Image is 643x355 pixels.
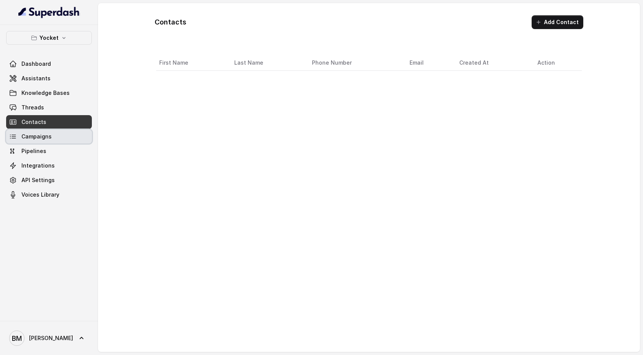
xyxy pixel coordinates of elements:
button: Add Contact [532,15,583,29]
span: Dashboard [21,60,51,68]
th: Email [403,55,453,71]
a: Integrations [6,159,92,173]
a: Contacts [6,115,92,129]
th: Phone Number [306,55,403,71]
img: light.svg [18,6,80,18]
p: Yocket [39,33,59,42]
span: Pipelines [21,147,46,155]
a: Dashboard [6,57,92,71]
span: Campaigns [21,133,52,140]
span: [PERSON_NAME] [29,334,73,342]
th: Created At [453,55,532,71]
h1: Contacts [155,16,186,28]
span: Integrations [21,162,55,169]
a: Knowledge Bases [6,86,92,100]
a: [PERSON_NAME] [6,327,92,349]
th: First Name [156,55,228,71]
span: Contacts [21,118,46,126]
span: API Settings [21,176,55,184]
a: Threads [6,101,92,114]
span: Voices Library [21,191,59,199]
a: Pipelines [6,144,92,158]
button: Yocket [6,31,92,45]
span: Knowledge Bases [21,89,70,97]
a: Assistants [6,72,92,85]
a: API Settings [6,173,92,187]
th: Last Name [228,55,306,71]
text: BM [12,334,22,342]
span: Threads [21,104,44,111]
th: Action [531,55,582,71]
a: Voices Library [6,188,92,202]
a: Campaigns [6,130,92,143]
span: Assistants [21,75,51,82]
